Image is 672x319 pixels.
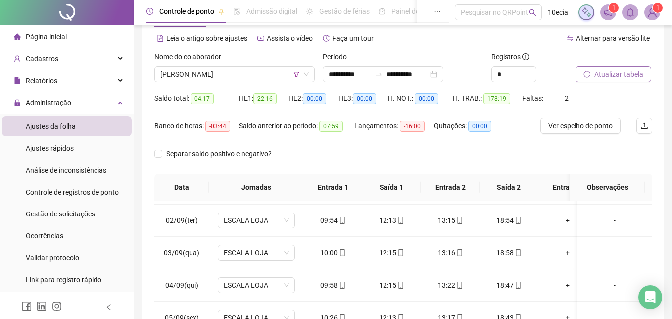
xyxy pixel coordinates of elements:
[26,144,74,152] span: Ajustes rápidos
[14,55,21,62] span: user-add
[154,51,228,62] label: Nome do colaborador
[205,121,230,132] span: -03:44
[22,301,32,311] span: facebook
[491,51,529,62] span: Registros
[239,93,288,104] div: HE 1:
[609,3,619,13] sup: 1
[421,174,480,201] th: Entrada 2
[453,93,522,104] div: H. TRAB.:
[26,122,76,130] span: Ajustes da folha
[166,216,198,224] span: 02/09(ter)
[434,120,503,132] div: Quitações:
[26,166,106,174] span: Análise de inconsistências
[233,8,240,15] span: file-done
[105,304,112,311] span: left
[288,93,338,104] div: HE 2:
[14,99,21,106] span: lock
[338,249,346,256] span: mobile
[429,215,472,226] div: 13:15
[565,94,569,102] span: 2
[396,282,404,289] span: mobile
[52,301,62,311] span: instagram
[191,93,214,104] span: 04:17
[303,93,326,104] span: 00:00
[375,70,383,78] span: to
[162,148,276,159] span: Separar saldo positivo e negativo?
[303,174,362,201] th: Entrada 1
[594,69,643,80] span: Atualizar tabela
[583,71,590,78] span: reload
[154,93,239,104] div: Saldo total:
[157,35,164,42] span: file-text
[578,182,637,193] span: Observações
[160,67,309,82] span: GREICE KELLY GONÇALVES DE LIMA
[522,53,529,60] span: info-circle
[146,8,153,15] span: clock-circle
[154,174,209,201] th: Data
[166,34,247,42] span: Leia o artigo sobre ajustes
[455,282,463,289] span: mobile
[362,174,421,201] th: Saída 1
[480,174,538,201] th: Saída 2
[585,247,644,258] div: -
[26,276,101,284] span: Link para registro rápido
[656,4,660,11] span: 1
[653,3,663,13] sup: Atualize o seu contato no menu Meus Dados
[257,35,264,42] span: youtube
[546,280,589,291] div: +
[26,210,95,218] span: Gestão de solicitações
[379,8,385,15] span: dashboard
[522,94,545,102] span: Faltas:
[396,217,404,224] span: mobile
[415,93,438,104] span: 00:00
[638,285,662,309] div: Open Intercom Messenger
[570,174,645,201] th: Observações
[514,249,522,256] span: mobile
[640,122,648,130] span: upload
[370,215,413,226] div: 12:13
[306,8,313,15] span: sun
[338,93,388,104] div: HE 3:
[391,7,430,15] span: Painel do DP
[267,34,313,42] span: Assista o vídeo
[293,71,299,77] span: filter
[375,70,383,78] span: swap-right
[26,55,58,63] span: Cadastros
[529,9,536,16] span: search
[514,217,522,224] span: mobile
[239,120,354,132] div: Saldo anterior ao período:
[388,93,453,104] div: H. NOT.:
[576,66,651,82] button: Atualizar tabela
[370,280,413,291] div: 12:15
[303,71,309,77] span: down
[468,121,491,132] span: 00:00
[14,77,21,84] span: file
[645,5,660,20] img: 73963
[14,33,21,40] span: home
[538,174,597,201] th: Entrada 3
[311,215,354,226] div: 09:54
[164,249,199,257] span: 03/09(qua)
[400,121,425,132] span: -16:00
[338,217,346,224] span: mobile
[246,7,297,15] span: Admissão digital
[487,247,530,258] div: 18:58
[429,247,472,258] div: 13:16
[353,93,376,104] span: 00:00
[253,93,277,104] span: 22:16
[332,34,374,42] span: Faça um tour
[612,4,616,11] span: 1
[26,33,67,41] span: Página inicial
[546,215,589,226] div: +
[455,249,463,256] span: mobile
[429,280,472,291] div: 13:22
[26,254,79,262] span: Validar protocolo
[567,35,574,42] span: swap
[396,249,404,256] span: mobile
[323,35,330,42] span: history
[483,93,510,104] span: 178:19
[311,280,354,291] div: 09:58
[224,245,289,260] span: ESCALA LOJA
[585,280,644,291] div: -
[434,8,441,15] span: ellipsis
